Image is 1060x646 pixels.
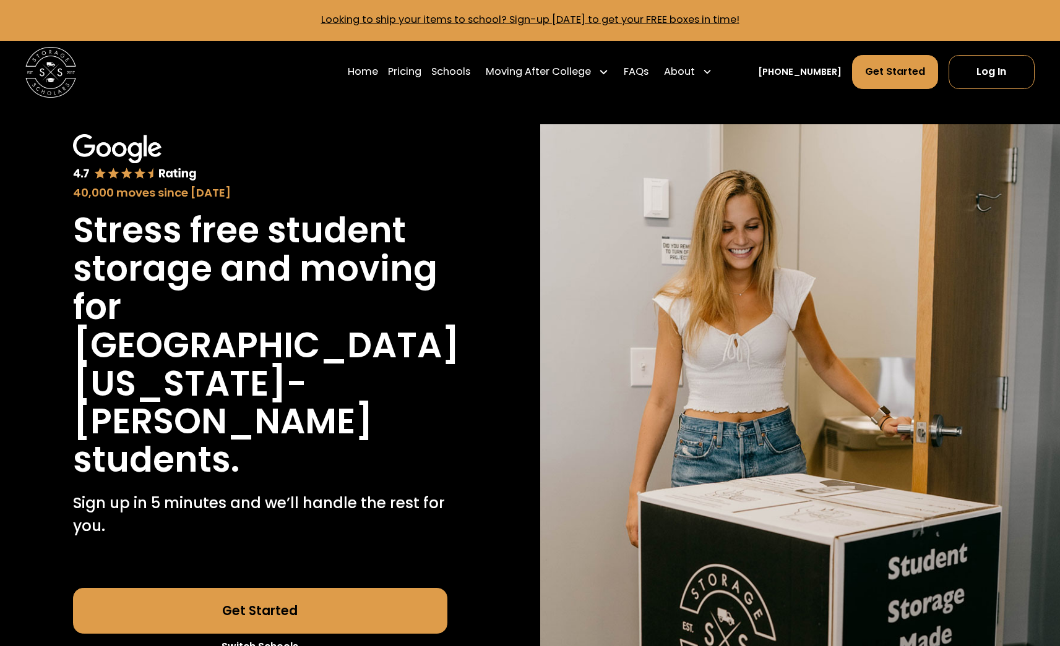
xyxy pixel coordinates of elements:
[73,441,239,479] h1: students.
[348,54,378,90] a: Home
[852,55,939,89] a: Get Started
[321,12,739,27] a: Looking to ship your items to school? Sign-up [DATE] to get your FREE boxes in time!
[73,492,447,538] p: Sign up in 5 minutes and we’ll handle the rest for you.
[73,211,447,326] h1: Stress free student storage and moving for
[481,54,614,90] div: Moving After College
[758,66,842,79] a: [PHONE_NUMBER]
[486,64,591,80] div: Moving After College
[431,54,470,90] a: Schools
[73,134,197,182] img: Google 4.7 star rating
[624,54,648,90] a: FAQs
[664,64,695,80] div: About
[73,326,460,441] h1: [GEOGRAPHIC_DATA][US_STATE]-[PERSON_NAME]
[25,47,76,98] img: Storage Scholars main logo
[73,184,447,202] div: 40,000 moves since [DATE]
[949,55,1035,89] a: Log In
[73,588,447,634] a: Get Started
[659,54,718,90] div: About
[388,54,421,90] a: Pricing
